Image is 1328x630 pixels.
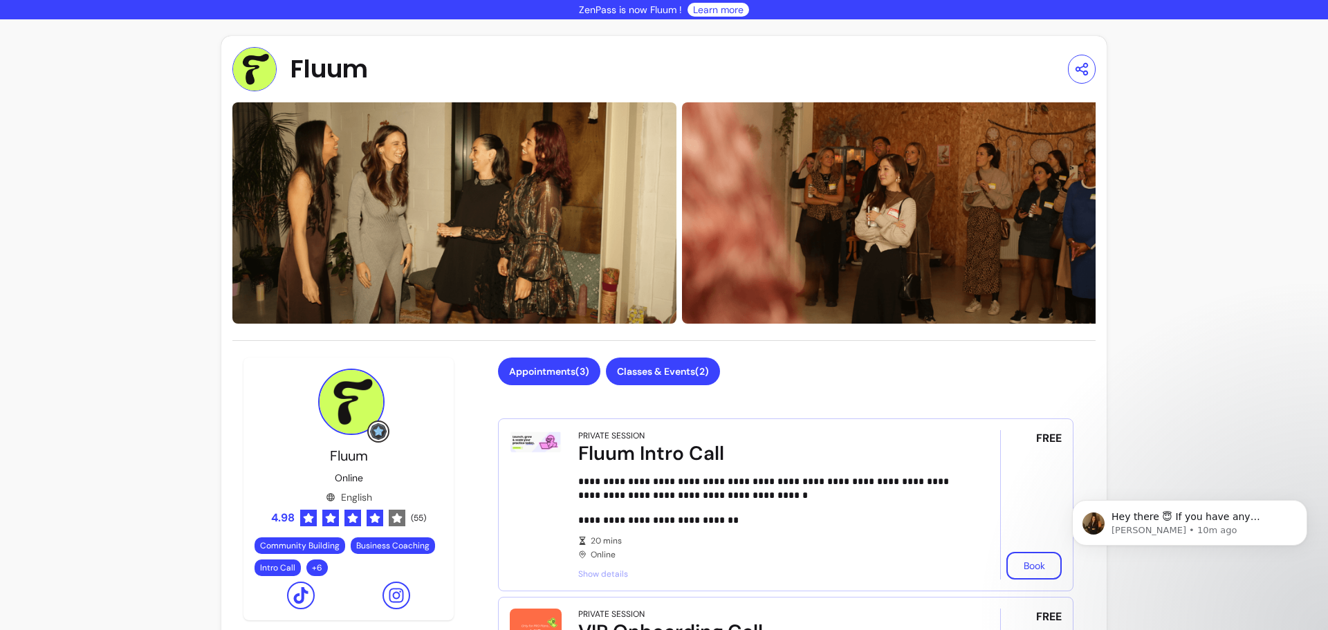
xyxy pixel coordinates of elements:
[693,3,744,17] a: Learn more
[579,3,682,17] p: ZenPass is now Fluum !
[510,430,562,454] img: Fluum Intro Call
[1051,471,1328,623] iframe: Intercom notifications message
[318,369,385,435] img: Provider image
[578,568,961,580] span: Show details
[1036,609,1062,625] span: FREE
[578,441,961,466] div: Fluum Intro Call
[232,102,676,324] img: https://d22cr2pskkweo8.cloudfront.net/7da0f95d-a9ed-4b41-b915-5433de84e032
[271,510,295,526] span: 4.98
[232,47,277,91] img: Provider image
[1006,552,1062,580] button: Book
[356,540,430,551] span: Business Coaching
[411,512,426,524] span: ( 55 )
[330,447,368,465] span: Fluum
[309,562,325,573] span: + 6
[290,55,368,83] span: Fluum
[498,358,600,385] button: Appointments(3)
[578,430,645,441] div: Private Session
[326,490,372,504] div: English
[335,471,363,485] p: Online
[260,562,295,573] span: Intro Call
[578,609,645,620] div: Private Session
[260,540,340,551] span: Community Building
[578,535,961,560] div: Online
[606,358,720,385] button: Classes & Events(2)
[591,535,961,546] span: 20 mins
[682,102,1126,324] img: https://d22cr2pskkweo8.cloudfront.net/bebc8608-c9bb-47e6-9180-4ba40991fc76
[1036,430,1062,447] span: FREE
[370,423,387,440] img: Grow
